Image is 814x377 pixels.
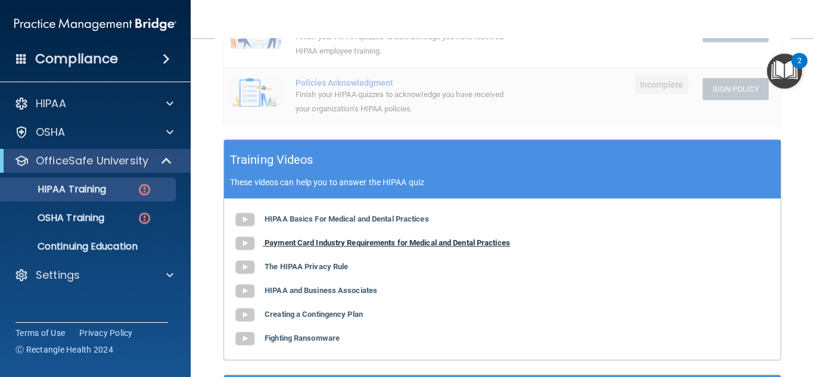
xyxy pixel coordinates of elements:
a: OfficeSafe University [14,154,173,168]
a: Terms of Use [15,327,65,339]
img: PMB logo [14,13,176,36]
span: Incomplete [635,75,688,94]
a: Settings [14,268,173,282]
h4: Compliance [35,51,118,67]
img: danger-circle.6113f641.png [137,211,152,226]
b: HIPAA Basics For Medical and Dental Practices [265,214,429,223]
img: gray_youtube_icon.38fcd6cc.png [233,208,257,232]
b: HIPAA and Business Associates [265,286,377,295]
p: HIPAA Training [8,183,106,195]
b: Creating a Contingency Plan [265,310,363,319]
img: gray_youtube_icon.38fcd6cc.png [233,232,257,256]
div: 2 [797,61,801,76]
p: Settings [36,268,80,282]
img: gray_youtube_icon.38fcd6cc.png [233,279,257,303]
h5: Training Videos [230,149,313,170]
p: Continuing Education [8,241,170,253]
img: gray_youtube_icon.38fcd6cc.png [233,256,257,279]
span: Ⓒ Rectangle Health 2024 [15,344,113,356]
img: gray_youtube_icon.38fcd6cc.png [233,327,257,351]
b: Payment Card Industry Requirements for Medical and Dental Practices [265,238,510,247]
button: Sign Policy [703,78,769,100]
p: These videos can help you to answer the HIPAA quiz [230,177,775,187]
div: Finish your HIPAA quizzes to acknowledge you have received HIPAA employee training. [296,30,517,58]
button: Open Resource Center, 2 new notifications [767,54,802,89]
b: Fighting Ransomware [265,334,340,342]
b: The HIPAA Privacy Rule [265,262,348,271]
a: OSHA [14,125,173,139]
img: danger-circle.6113f641.png [137,182,152,197]
div: Finish your HIPAA quizzes to acknowledge you have received your organization’s HIPAA policies. [296,88,517,116]
p: OfficeSafe University [36,154,148,168]
a: HIPAA [14,96,173,111]
img: gray_youtube_icon.38fcd6cc.png [233,303,257,327]
div: Policies Acknowledgment [296,78,517,88]
a: Privacy Policy [79,327,133,339]
p: HIPAA [36,96,66,111]
p: OSHA [36,125,66,139]
p: OSHA Training [8,212,104,224]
